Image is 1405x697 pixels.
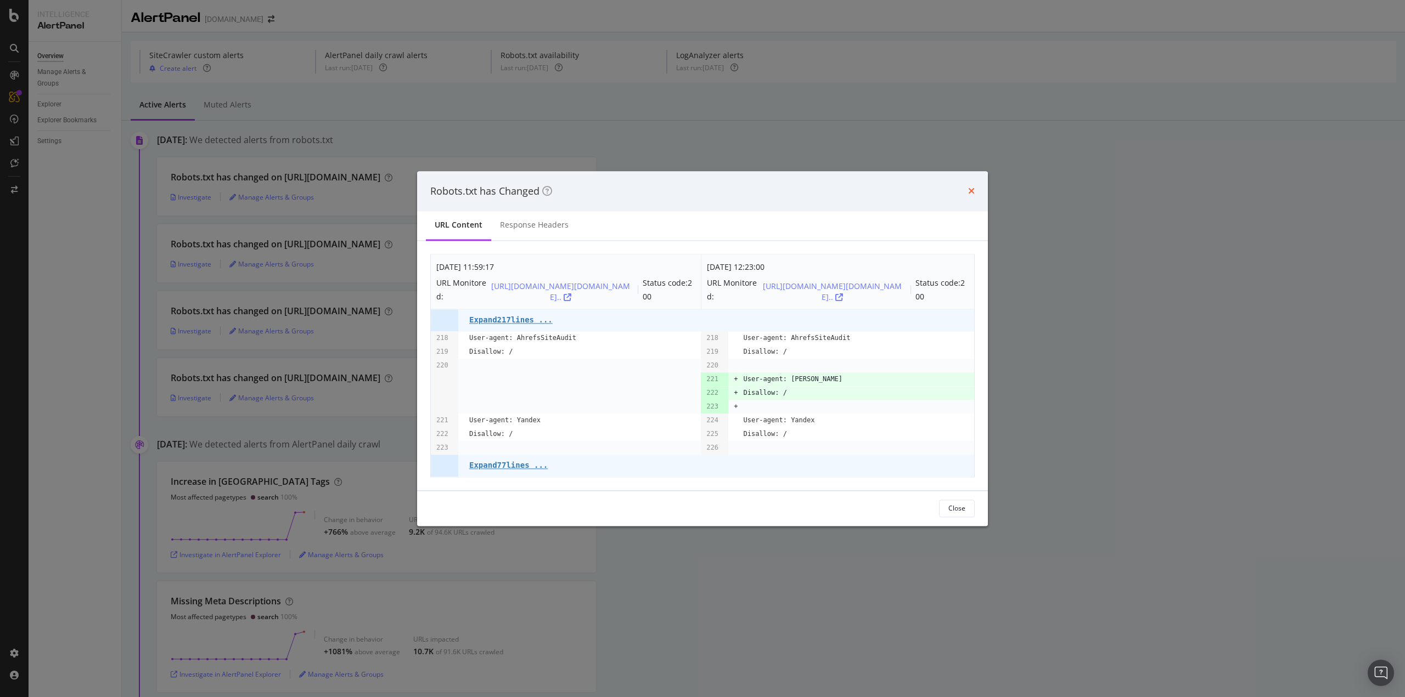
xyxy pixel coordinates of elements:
[435,220,482,231] div: URL Content
[417,171,988,526] div: modal
[707,276,969,304] div: URL Monitored: Status code: 200
[759,283,906,301] button: [URL][DOMAIN_NAME][DOMAIN_NAME]..
[706,372,718,386] pre: 221
[939,500,975,517] button: Close
[488,283,633,301] button: [URL][DOMAIN_NAME][DOMAIN_NAME]..
[488,281,633,303] div: [URL][DOMAIN_NAME][DOMAIN_NAME]..
[436,276,695,304] div: URL Monitored: Status code: 200
[436,359,448,372] pre: 220
[734,386,738,400] pre: +
[707,260,969,274] div: [DATE] 12:23:00
[706,427,718,441] pre: 225
[488,281,633,291] a: [URL][DOMAIN_NAME][DOMAIN_NAME]..
[743,427,786,441] pre: Disallow: /
[759,281,906,303] div: [URL][DOMAIN_NAME][DOMAIN_NAME]..
[948,504,965,513] div: Close
[706,345,718,359] pre: 219
[734,400,738,413] pre: +
[1368,660,1394,686] div: Open Intercom Messenger
[706,400,718,413] pre: 223
[436,331,448,345] pre: 218
[743,413,814,427] pre: User-agent: Yandex
[469,461,548,470] pre: Expand 77 lines ...
[759,281,906,291] a: [URL][DOMAIN_NAME][DOMAIN_NAME]..
[436,441,448,455] pre: 223
[706,359,718,372] pre: 220
[706,331,718,345] pre: 218
[436,260,695,274] div: [DATE] 11:59:17
[706,386,718,400] pre: 222
[706,441,718,455] pre: 226
[734,372,738,386] pre: +
[743,345,786,359] pre: Disallow: /
[706,413,718,427] pre: 224
[968,184,975,199] div: times
[469,331,576,345] pre: User-agent: AhrefsSiteAudit
[430,184,552,199] div: Robots.txt has Changed
[743,331,850,345] pre: User-agent: AhrefsSiteAudit
[469,345,513,359] pre: Disallow: /
[469,427,513,441] pre: Disallow: /
[500,220,569,231] div: Response Headers
[743,386,786,400] pre: Disallow: /
[469,316,553,325] pre: Expand 217 lines ...
[436,427,448,441] pre: 222
[436,413,448,427] pre: 221
[743,372,842,386] pre: User-agent: [PERSON_NAME]
[469,413,541,427] pre: User-agent: Yandex
[436,345,448,359] pre: 219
